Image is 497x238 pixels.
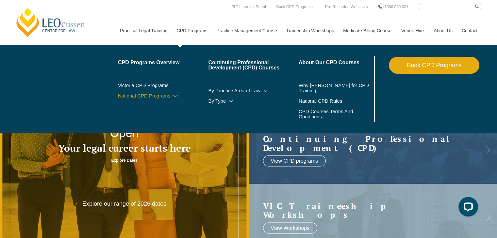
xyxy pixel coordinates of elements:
a: PLT Learning Portal [230,3,268,10]
a: Pre-Recorded Webcasts [323,3,370,10]
a: Explore Dates [111,157,137,164]
p: Explore our range of 2026 dates [75,200,174,208]
a: Book CPD Programs [274,3,314,10]
a: National CPD Programs [118,93,208,98]
a: View CPD programs [263,156,326,167]
span: 1300 039 031 [384,5,408,9]
a: Book CPD Programs [389,57,479,74]
a: CPD Courses Terms And Conditions [299,109,356,119]
a: Medicare Billing Course [338,17,396,45]
a: Victoria CPD Programs [118,83,208,88]
a: 1300 039 031 [383,3,410,10]
h2: Continuing Professional Development (CPD) [263,134,470,152]
a: About Our CPD Courses [299,60,373,65]
a: By Type [208,98,299,104]
a: Contact [457,17,482,45]
a: National CPD Rules [299,98,373,104]
iframe: LiveChat chat widget [453,194,481,222]
a: View Workshops [263,222,318,233]
a: About Us [429,17,457,45]
a: [PERSON_NAME] Centre for Law [15,7,87,38]
a: VIC Traineeship Workshops [263,201,470,219]
a: Traineeship Workshops [281,17,338,45]
h3: Your legal career starts here [50,143,199,154]
a: Continuing Professional Development (CPD) Courses [208,60,299,70]
a: Continuing ProfessionalDevelopment (CPD) [263,134,470,152]
a: CPD Programs Overview [118,60,208,65]
h2: 2026 PLT Intakes Now Open [50,114,199,140]
a: Why [PERSON_NAME] for CPD Training [299,83,373,93]
a: Venue Hire [396,17,429,45]
a: Practice Management Course [212,17,281,45]
a: CPD Programs [172,17,211,45]
a: By Practice Area of Law [208,88,299,93]
a: Practical Legal Training [115,17,172,45]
